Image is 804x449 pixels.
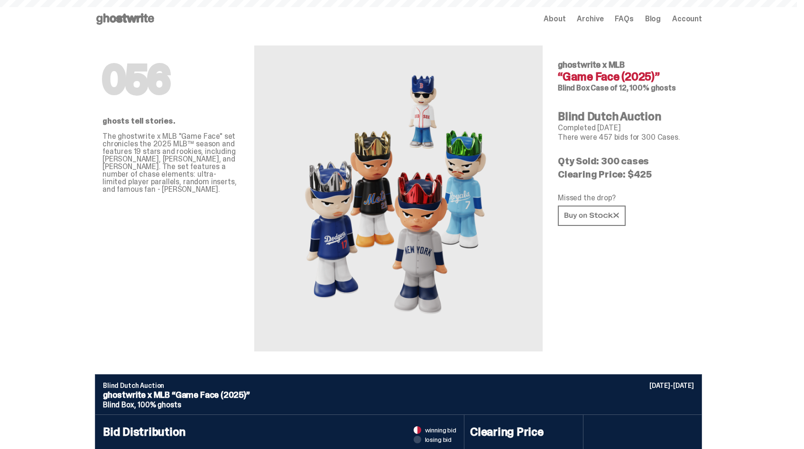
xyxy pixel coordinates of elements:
p: ghostwrite x MLB “Game Face (2025)” [103,391,694,399]
span: 100% ghosts [138,400,181,410]
a: About [544,15,565,23]
p: Blind Dutch Auction [103,382,694,389]
p: [DATE]-[DATE] [649,382,694,389]
h4: “Game Face (2025)” [558,71,694,82]
p: There were 457 bids for 300 Cases. [558,134,694,141]
h4: Clearing Price [470,426,577,438]
p: The ghostwrite x MLB "Game Face" set chronicles the 2025 MLB™ season and features 19 stars and ro... [102,133,239,193]
p: Qty Sold: 300 cases [558,156,694,166]
span: Blind Box [558,83,590,93]
img: MLB&ldquo;Game Face (2025)&rdquo; [294,68,503,329]
span: ghostwrite x MLB [558,59,625,71]
p: Completed [DATE] [558,124,694,132]
span: losing bid [425,436,452,443]
h1: 056 [102,61,239,99]
a: Account [672,15,702,23]
h4: Blind Dutch Auction [558,111,694,122]
span: Blind Box, [103,400,136,410]
p: ghosts tell stories. [102,117,239,125]
a: FAQs [615,15,633,23]
a: Blog [645,15,661,23]
span: winning bid [425,427,456,433]
p: Clearing Price: $425 [558,170,694,179]
p: Missed the drop? [558,194,694,202]
span: Case of 12, 100% ghosts [591,83,675,93]
a: Archive [577,15,603,23]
